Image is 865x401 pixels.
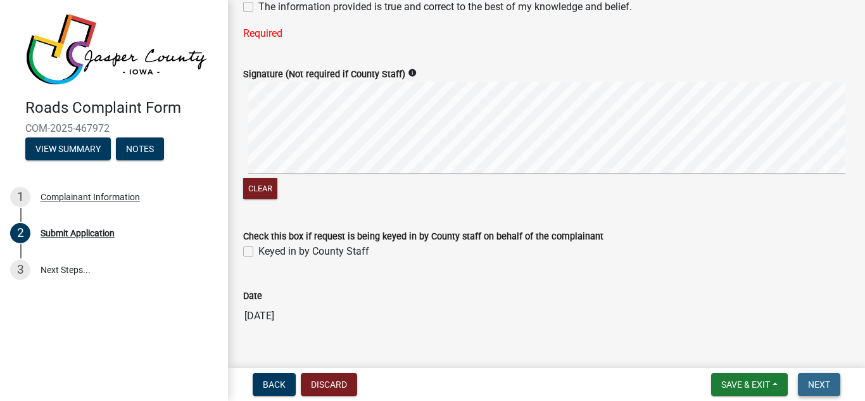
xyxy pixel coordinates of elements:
[25,144,111,155] wm-modal-confirm: Summary
[41,193,140,201] div: Complainant Information
[243,232,603,241] label: Check this box if request is being keyed in by County staff on behalf of the complainant
[10,260,30,280] div: 3
[116,137,164,160] button: Notes
[243,70,405,79] label: Signature (Not required if County Staff)
[711,373,788,396] button: Save & Exit
[25,137,111,160] button: View Summary
[243,26,850,41] div: Required
[263,379,286,390] span: Back
[243,178,277,199] button: Clear
[10,223,30,243] div: 2
[25,99,218,117] h4: Roads Complaint Form
[253,373,296,396] button: Back
[808,379,830,390] span: Next
[408,68,417,77] i: info
[721,379,770,390] span: Save & Exit
[243,292,262,301] label: Date
[10,187,30,207] div: 1
[116,144,164,155] wm-modal-confirm: Notes
[41,229,115,238] div: Submit Application
[798,373,840,396] button: Next
[258,244,369,259] label: Keyed in by County Staff
[25,13,208,86] img: Jasper County, Iowa
[25,122,203,134] span: COM-2025-467972
[301,373,357,396] button: Discard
